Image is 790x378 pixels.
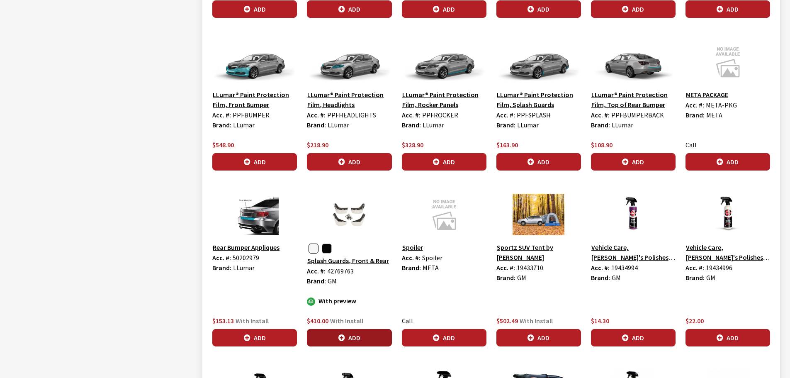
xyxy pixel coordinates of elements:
button: Black [322,244,332,254]
span: $410.00 [307,317,328,325]
label: Brand: [307,120,326,130]
img: Image for Sportz SUV Tent by Napier [496,194,581,235]
button: LLumar® Paint Protection Film, Rocker Panels [402,89,486,110]
span: PPFHEADLIGHTS [327,111,376,119]
span: 19434994 [611,263,638,272]
img: Image for META PACKAGE [685,41,770,83]
label: Acc. #: [591,263,610,273]
span: 19434996 [706,263,732,272]
label: Acc. #: [307,110,326,120]
img: Image for LLumar® Paint Protection Film, Front Bumper [212,41,297,83]
button: Add [685,0,770,18]
label: Brand: [496,273,515,283]
span: PPFROCKER [422,111,458,119]
button: Add [402,0,486,18]
label: Acc. #: [307,266,326,276]
button: Add [496,0,581,18]
label: Acc. #: [685,263,704,273]
button: Rear Bumper Appliques [212,242,280,253]
img: Image for Vehicle Care, Adam&#39;s Polishes® Wheel &amp; Tire Cleaner, 16oz [591,194,676,235]
button: Add [591,153,676,171]
span: $22.00 [685,317,704,325]
button: META PACKAGE [685,89,729,100]
span: GM [612,273,621,282]
label: Acc. #: [496,110,515,120]
button: LLumar® Paint Protection Film, Splash Guards [496,89,581,110]
span: LLumar [517,121,539,129]
button: Add [307,329,391,346]
button: Add [307,0,391,18]
span: LLumar [328,121,349,129]
button: Add [685,153,770,171]
span: GM [328,277,337,285]
label: Brand: [402,263,421,273]
button: LLumar® Paint Protection Film, Front Bumper [212,89,297,110]
span: $14.30 [591,317,609,325]
label: Brand: [591,273,610,283]
span: 19433710 [517,263,543,272]
button: Add [212,0,297,18]
button: Summit White [309,244,318,254]
span: $502.49 [496,317,518,325]
span: With Install [520,317,553,325]
label: Brand: [685,110,705,120]
button: Add [496,153,581,171]
button: LLumar® Paint Protection Film, Headlights [307,89,391,110]
label: Acc. #: [402,253,421,263]
button: LLumar® Paint Protection Film, Top of Rear Bumper [591,89,676,110]
button: Sportz SUV Tent by [PERSON_NAME] [496,242,581,263]
label: Brand: [685,273,705,283]
img: Image for Rear Bumper Appliques [212,194,297,235]
span: $548.90 [212,141,234,149]
label: Acc. #: [496,263,515,273]
img: Image for LLumar® Paint Protection Film, Splash Guards [496,41,581,83]
button: Add [591,329,676,346]
button: Add [402,329,486,346]
span: 42769763 [327,267,354,275]
span: GM [517,273,526,282]
img: Image for LLumar® Paint Protection Film, Top of Rear Bumper [591,41,676,83]
button: Add [212,153,297,171]
span: $328.90 [402,141,423,149]
button: Vehicle Care, [PERSON_NAME]'s Polishes® All-Purpose Exterior Dressing [685,242,770,263]
span: LLumar [233,121,255,129]
span: META [423,263,439,272]
span: With Install [236,317,269,325]
button: Add [212,329,297,346]
button: Add [685,329,770,346]
span: LLumar [423,121,444,129]
button: Add [496,329,581,346]
span: $218.90 [307,141,328,149]
img: Image for LLumar® Paint Protection Film, Headlights [307,41,391,83]
span: Spoiler [422,254,442,262]
div: With preview [307,296,391,306]
button: Add [402,153,486,171]
span: $163.90 [496,141,518,149]
label: Call [685,140,697,150]
label: Call [402,316,413,326]
span: PPFBUMPER [233,111,270,119]
span: 50202979 [233,254,259,262]
span: LLumar [233,263,255,272]
img: Image for Vehicle Care, Adam&#39;s Polishes® All-Purpose Exterior Dressing [685,194,770,235]
span: META [706,111,722,119]
span: $153.13 [212,317,234,325]
img: Image for Spoiler [402,194,486,235]
label: Acc. #: [402,110,421,120]
label: Brand: [591,120,610,130]
span: LLumar [612,121,633,129]
img: Image for Splash Guards, Front &amp; Rear [307,194,391,235]
span: $108.90 [591,141,613,149]
button: Add [307,153,391,171]
button: Splash Guards, Front & Rear [307,255,389,266]
label: Acc. #: [591,110,610,120]
img: Image for LLumar® Paint Protection Film, Rocker Panels [402,41,486,83]
label: Brand: [212,263,231,273]
button: Vehicle Care, [PERSON_NAME]'s Polishes® Wheel & Tire Cleaner, 16oz [591,242,676,263]
span: GM [706,273,715,282]
span: META-PKG [706,101,737,109]
button: Add [591,0,676,18]
label: Acc. #: [685,100,704,110]
label: Brand: [307,276,326,286]
label: Acc. #: [212,253,231,263]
